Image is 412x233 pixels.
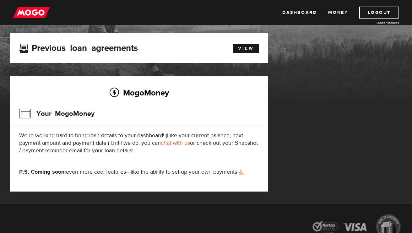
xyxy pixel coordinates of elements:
[19,132,259,154] p: We're working hard to bring loan details to your dashboard! (Like your current balance, next paym...
[359,7,399,19] a: Logout
[352,20,399,25] a: Lender licences
[19,43,138,51] h3: Previous loan agreements
[286,87,412,233] iframe: LiveChat chat widget
[19,168,259,176] p: even more cool features—like the ability to set up your own payments
[19,106,95,122] h3: Your MogoMoney
[13,7,50,19] img: mogo_logo-11ee424be714fa7cbb0f0f49df9e16ec.png
[239,170,244,175] img: strong arm emoji
[19,86,259,99] h2: MogoMoney
[233,44,259,53] a: View
[282,7,317,19] a: Dashboard
[161,139,190,147] a: chat with us
[328,7,348,19] a: Money
[19,168,66,176] strong: P.S. Coming soon:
